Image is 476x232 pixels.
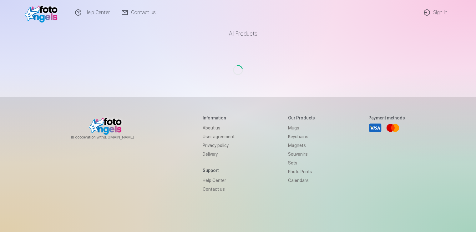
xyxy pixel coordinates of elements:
[203,185,235,194] a: Contact us
[203,132,235,141] a: User agreement
[203,167,235,174] h5: Support
[203,115,235,121] h5: Information
[288,150,315,159] a: Souvenirs
[71,135,149,140] span: In cooperation with
[386,121,400,135] a: Mastercard
[203,124,235,132] a: About us
[25,3,61,23] img: /fa1
[288,141,315,150] a: Magnets
[288,132,315,141] a: Keychains
[104,135,149,140] a: [DOMAIN_NAME]
[203,150,235,159] a: Delivery
[211,25,265,43] a: All products
[288,167,315,176] a: Photo prints
[368,115,405,121] h5: Payment methods
[288,159,315,167] a: Sets
[288,124,315,132] a: Mugs
[203,141,235,150] a: Privacy policy
[288,115,315,121] h5: Our products
[368,121,382,135] a: Visa
[203,176,235,185] a: Help Center
[288,176,315,185] a: Calendars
